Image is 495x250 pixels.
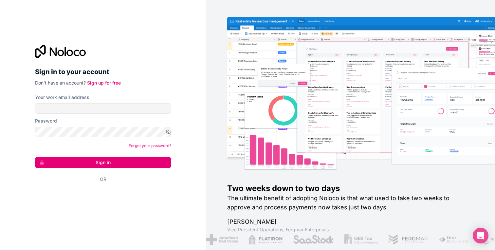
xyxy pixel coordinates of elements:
[35,80,86,86] span: Don't have an account?
[227,226,474,233] h1: Vice President Operations , Fergmar Enterprises
[35,66,171,78] h2: Sign in to your account
[35,157,171,168] button: Sign in
[227,194,474,212] h2: The ultimate benefit of adopting Noloco is that what used to take two weeks to approve and proces...
[35,103,171,114] input: Email address
[438,234,469,245] img: /assets/fiera-fwj2N5v4.png
[227,217,474,226] h1: [PERSON_NAME]
[344,234,378,245] img: /assets/gbstax-C-GtDUiK.png
[227,183,474,194] h1: Two weeks down to two days
[35,127,171,137] input: Password
[35,118,57,124] label: Password
[473,228,488,243] div: Open Intercom Messenger
[206,234,238,245] img: /assets/american-red-cross-BAupjrZR.png
[87,80,121,86] a: Sign up for free
[100,176,106,183] span: Or
[129,143,171,148] a: Forgot your password?
[248,234,283,245] img: /assets/flatiron-C8eUkumj.png
[388,234,428,245] img: /assets/fergmar-CudnrXN5.png
[35,94,89,101] label: Your work email address
[293,234,334,245] img: /assets/saastock-C6Zbiodz.png
[32,190,169,204] iframe: Schaltfläche „Über Google anmelden“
